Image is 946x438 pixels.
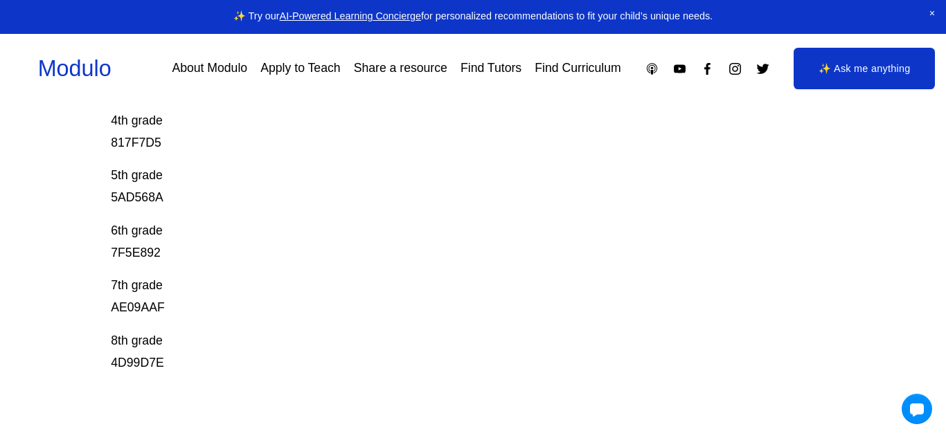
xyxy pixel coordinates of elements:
[354,57,447,81] a: Share a resource
[794,48,935,89] a: ✨ Ask me anything
[645,62,659,76] a: Apple Podcasts
[756,62,770,76] a: Twitter
[728,62,742,76] a: Instagram
[672,62,687,76] a: YouTube
[111,275,762,319] p: 7th grade AE09AAF
[535,57,621,81] a: Find Curriculum
[111,220,762,264] p: 6th grade 7F5E892
[260,57,340,81] a: Apply to Teach
[280,10,421,21] a: AI-Powered Learning Concierge
[111,165,762,209] p: 5th grade 5AD568A
[700,62,715,76] a: Facebook
[461,57,521,81] a: Find Tutors
[111,110,762,154] p: 4th grade 817F7D5
[111,330,762,374] p: 8th grade 4D99D7E
[38,56,111,81] a: Modulo
[172,57,247,81] a: About Modulo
